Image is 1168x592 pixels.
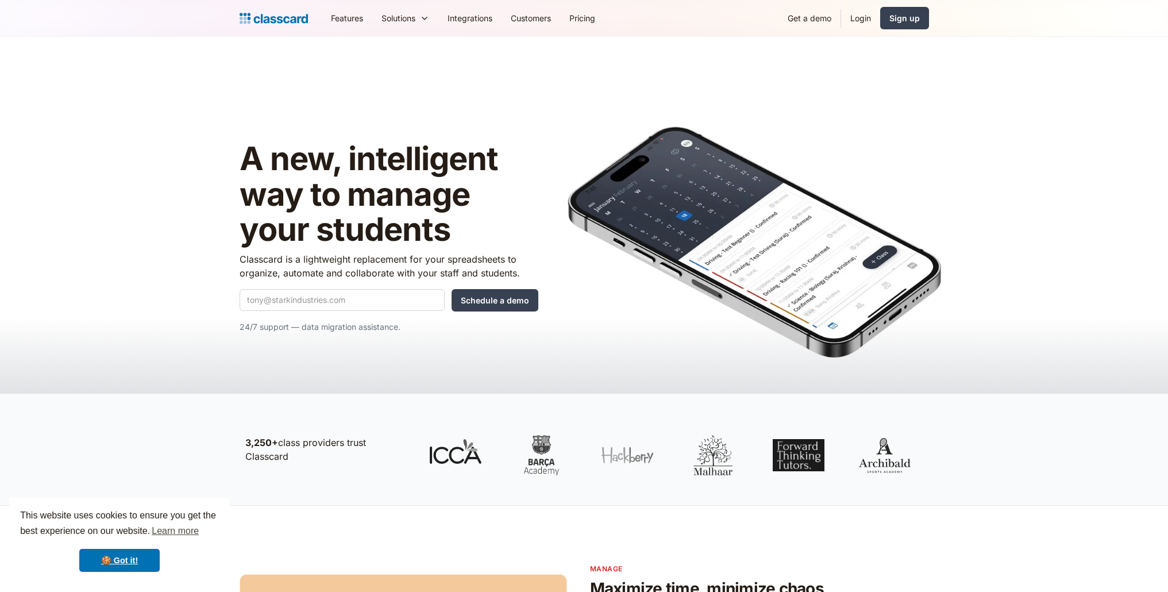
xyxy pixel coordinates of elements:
[245,436,406,463] p: class providers trust Classcard
[79,549,160,572] a: dismiss cookie message
[240,320,538,334] p: 24/7 support — data migration assistance.
[590,563,929,574] p: Manage
[880,7,929,29] a: Sign up
[240,289,445,311] input: tony@starkindustries.com
[889,12,920,24] div: Sign up
[372,5,438,31] div: Solutions
[240,10,308,26] a: Logo
[438,5,502,31] a: Integrations
[240,252,538,280] p: Classcard is a lightweight replacement for your spreadsheets to organize, automate and collaborat...
[245,437,278,448] strong: 3,250+
[452,289,538,312] input: Schedule a demo
[20,509,219,540] span: This website uses cookies to ensure you get the best experience on our website.
[778,5,841,31] a: Get a demo
[240,289,538,312] form: Quick Demo Form
[150,522,201,540] a: learn more about cookies
[381,12,415,24] div: Solutions
[502,5,560,31] a: Customers
[322,5,372,31] a: Features
[240,141,538,248] h1: A new, intelligent way to manage your students
[560,5,604,31] a: Pricing
[9,498,230,583] div: cookieconsent
[841,5,880,31] a: Login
